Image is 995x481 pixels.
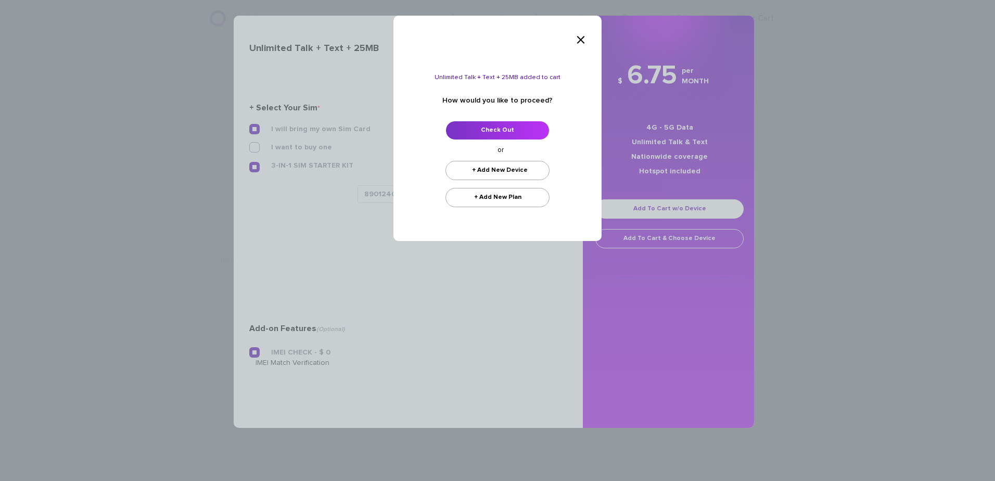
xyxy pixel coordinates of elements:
span: × [576,30,586,51]
a: + Add New Device [445,161,550,180]
a: + Add New Plan [445,188,550,207]
h5: How would you like to proceed? [417,97,578,105]
button: Close [570,25,591,56]
a: Check Out [445,121,550,140]
h6: Unlimited Talk + Text + 25MB added to cart [417,74,578,81]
